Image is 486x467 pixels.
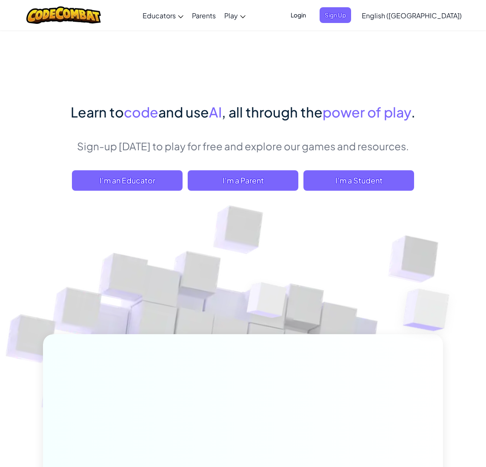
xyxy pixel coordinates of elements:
img: CodeCombat logo [26,6,101,24]
a: Play [220,4,250,27]
a: Parents [188,4,220,27]
span: power of play [323,103,411,120]
span: code [124,103,158,120]
a: I'm an Educator [72,170,183,191]
img: Overlap cubes [379,260,483,361]
p: Sign-up [DATE] to play for free and explore our games and resources. [71,139,415,153]
span: Educators [143,11,176,20]
span: English ([GEOGRAPHIC_DATA]) [362,11,462,20]
span: AI [209,103,222,120]
button: Login [286,7,311,23]
span: Learn to [71,103,124,120]
span: Play [224,11,238,20]
a: I'm a Parent [188,170,298,191]
span: , all through the [222,103,323,120]
button: I'm a Student [303,170,414,191]
a: English ([GEOGRAPHIC_DATA]) [357,4,466,27]
span: . [411,103,415,120]
button: Sign Up [320,7,351,23]
span: and use [158,103,209,120]
img: Overlap cubes [224,259,310,348]
a: Educators [138,4,188,27]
